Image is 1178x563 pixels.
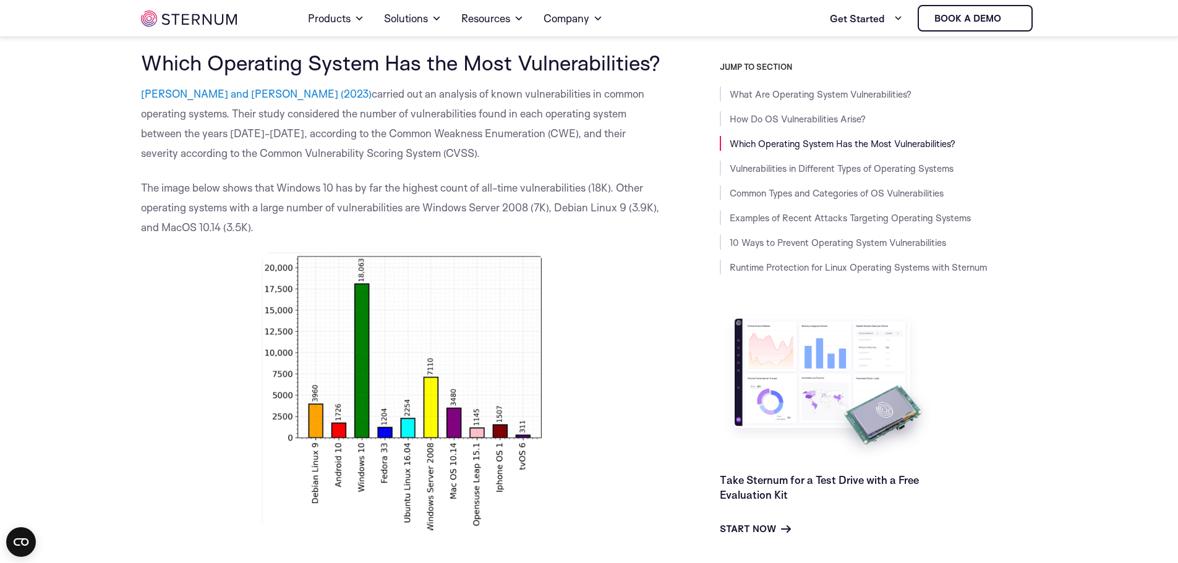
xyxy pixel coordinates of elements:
h3: JUMP TO SECTION [720,62,1038,72]
button: Open CMP widget [6,527,36,557]
a: Which Operating System Has the Most Vulnerabilities? [730,138,955,150]
a: [PERSON_NAME] and [PERSON_NAME] (2023) [141,87,372,100]
a: Common Types and Categories of OS Vulnerabilities [730,187,944,199]
a: How Do OS Vulnerabilities Arise? [730,113,866,125]
a: Products [308,1,364,36]
a: Vulnerabilities in Different Types of Operating Systems [730,163,954,174]
a: What Are Operating System Vulnerabilities? [730,88,911,100]
span: carried out an analysis of known vulnerabilities in common operating systems. Their study conside... [141,87,644,159]
a: Resources [461,1,524,36]
a: Runtime Protection for Linux Operating Systems with Sternum [730,261,987,273]
img: sternum iot [141,11,237,27]
a: Get Started [830,6,903,31]
span: Which Operating System Has the Most Vulnerabilities? [141,49,660,75]
a: Company [544,1,603,36]
a: Take Sternum for a Test Drive with a Free Evaluation Kit [720,473,919,501]
a: Examples of Recent Attacks Targeting Operating Systems [730,212,971,224]
img: Take Sternum for a Test Drive with a Free Evaluation Kit [720,309,936,463]
a: Solutions [384,1,442,36]
a: Start Now [720,522,791,536]
a: 10 Ways to Prevent Operating System Vulnerabilities [730,237,946,248]
img: sternum iot [1006,14,1016,23]
span: The image below shows that Windows 10 has by far the highest count of all-time vulnerabilities (1... [141,181,659,234]
a: Book a demo [918,5,1033,32]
